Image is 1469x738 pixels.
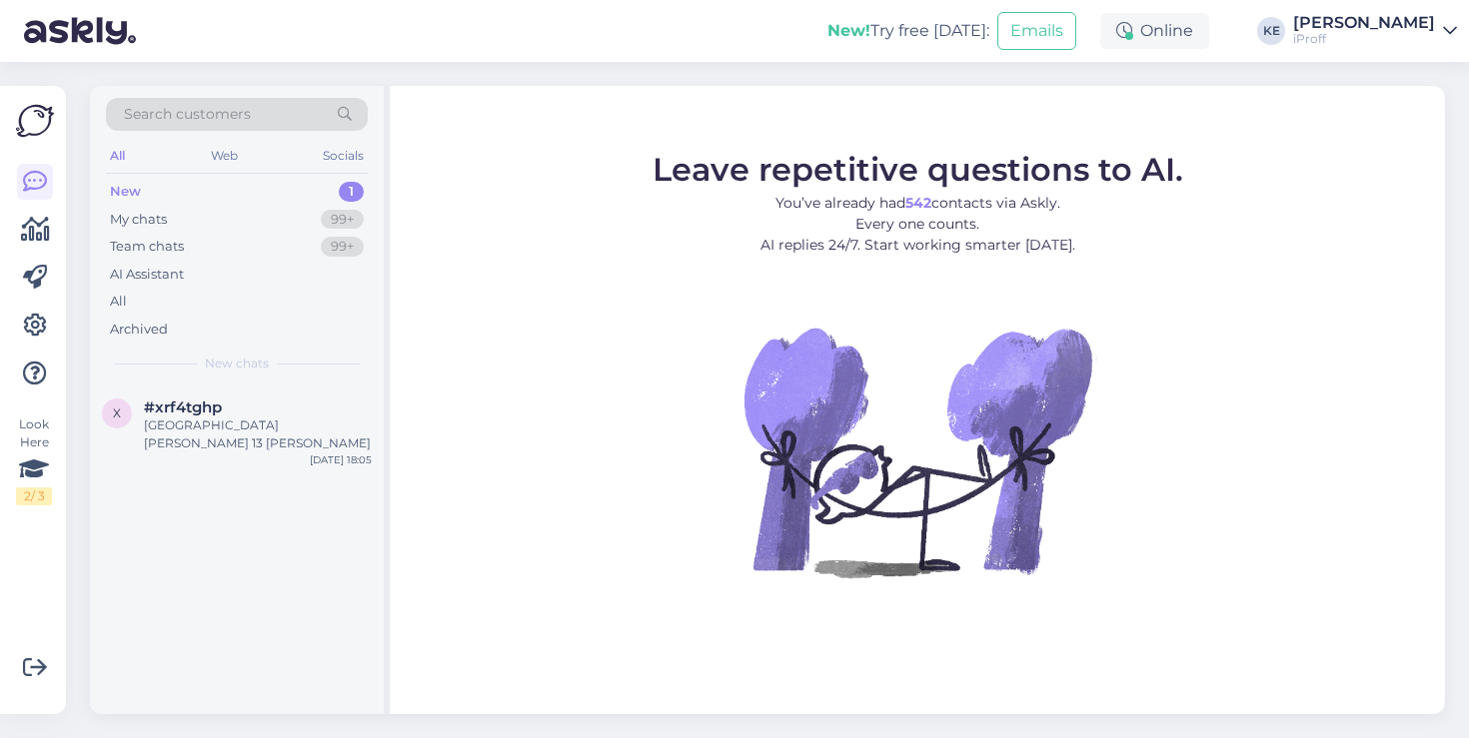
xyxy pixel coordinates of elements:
[1293,15,1435,31] div: [PERSON_NAME]
[16,415,52,505] div: Look Here
[737,272,1097,631] img: No Chat active
[207,143,242,169] div: Web
[1100,13,1209,49] div: Online
[827,21,870,40] b: New!
[144,416,372,452] div: [GEOGRAPHIC_DATA] [PERSON_NAME] 13 [PERSON_NAME]
[319,143,368,169] div: Socials
[321,237,364,257] div: 99+
[110,210,167,230] div: My chats
[113,405,121,420] span: x
[653,150,1183,189] span: Leave repetitive questions to AI.
[905,194,931,212] b: 542
[110,320,168,340] div: Archived
[1293,15,1457,47] a: [PERSON_NAME]iProff
[1257,17,1285,45] div: KE
[339,182,364,202] div: 1
[144,398,222,416] span: #xrf4tghp
[16,102,54,140] img: Askly Logo
[205,355,269,372] span: New chats
[124,104,251,125] span: Search customers
[1293,31,1435,47] div: iProff
[321,210,364,230] div: 99+
[653,193,1183,256] p: You’ve already had contacts via Askly. Every one counts. AI replies 24/7. Start working smarter [...
[110,292,127,312] div: All
[997,12,1076,50] button: Emails
[827,19,989,43] div: Try free [DATE]:
[110,237,184,257] div: Team chats
[16,487,52,505] div: 2 / 3
[106,143,129,169] div: All
[110,182,141,202] div: New
[110,265,184,285] div: AI Assistant
[310,452,372,467] div: [DATE] 18:05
